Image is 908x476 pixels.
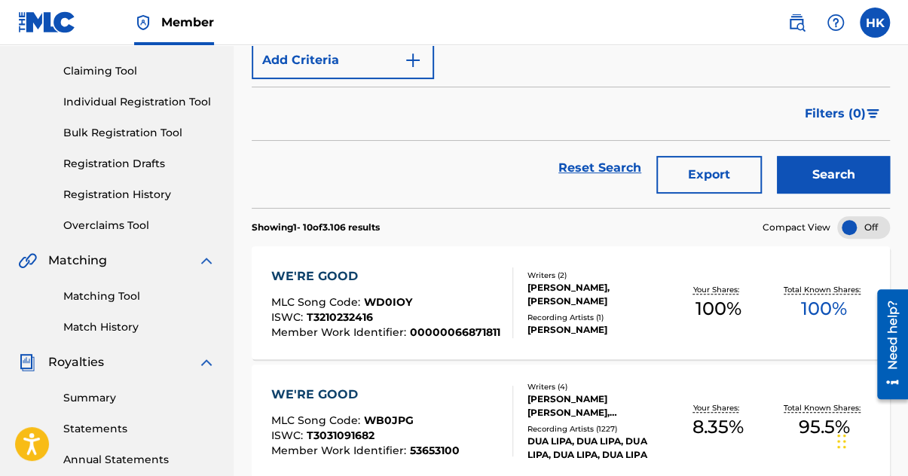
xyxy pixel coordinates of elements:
span: Filters ( 0 ) [805,105,866,123]
div: Writers ( 4 ) [527,381,665,392]
a: Registration Drafts [63,156,216,172]
span: Member [161,14,214,31]
span: 00000066871811 [409,325,500,339]
span: MLC Song Code : [271,413,363,427]
span: Matching [48,252,107,270]
a: Claiming Tool [63,63,216,79]
p: Your Shares: [693,402,743,413]
img: MLC Logo [18,11,76,33]
div: [PERSON_NAME], [PERSON_NAME] [527,281,665,308]
span: ISWC : [271,429,306,442]
img: help [827,14,845,32]
span: Member Work Identifier : [271,325,409,339]
div: Help [821,8,851,38]
span: 95.5 % [799,413,850,441]
img: search [787,14,806,32]
a: Bulk Registration Tool [63,125,216,141]
a: Reset Search [551,151,649,185]
img: expand [197,252,216,270]
a: Registration History [63,187,216,203]
a: Overclaims Tool [63,218,216,233]
div: [PERSON_NAME] [PERSON_NAME], [PERSON_NAME], [PERSON_NAME], [PERSON_NAME] [PERSON_NAME] [527,392,665,420]
span: WB0JPG [363,413,413,427]
div: [PERSON_NAME] [527,323,665,337]
span: Compact View [763,221,830,234]
button: Search [777,156,890,194]
span: T3210232416 [306,310,372,324]
div: User Menu [860,8,890,38]
span: ISWC : [271,310,306,324]
a: Individual Registration Tool [63,94,216,110]
a: Summary [63,390,216,406]
div: Recording Artists ( 1 ) [527,312,665,323]
iframe: Chat Widget [833,404,908,476]
span: MLC Song Code : [271,295,363,309]
a: Match History [63,319,216,335]
div: WE'RE GOOD [271,386,459,404]
span: Royalties [48,353,104,371]
img: Matching [18,252,37,270]
button: Export [656,156,762,194]
span: 100 % [801,295,847,322]
p: Your Shares: [693,284,743,295]
a: Matching Tool [63,288,216,304]
p: Total Known Shares: [784,402,864,413]
div: Writers ( 2 ) [527,270,665,281]
div: Recording Artists ( 1227 ) [527,423,665,435]
p: Total Known Shares: [784,284,864,295]
span: 53653100 [409,444,459,457]
img: Top Rightsholder [134,14,152,32]
span: T3031091682 [306,429,374,442]
span: Member Work Identifier : [271,444,409,457]
span: 8.35 % [692,413,744,441]
button: Add Criteria [252,41,434,79]
div: Chat-widget [833,404,908,476]
p: Showing 1 - 10 of 3.106 results [252,221,380,234]
img: expand [197,353,216,371]
a: WE'RE GOODMLC Song Code:WD0IOYISWC:T3210232416Member Work Identifier:00000066871811Writers (2)[PE... [252,246,890,359]
div: DUA LIPA, DUA LIPA, DUA LIPA, DUA LIPA, DUA LIPA [527,435,665,462]
div: WE'RE GOOD [271,267,500,285]
img: filter [867,109,879,118]
span: WD0IOY [363,295,411,309]
a: Annual Statements [63,452,216,468]
a: Public Search [781,8,812,38]
button: Filters (0) [796,95,890,133]
img: 9d2ae6d4665cec9f34b9.svg [404,51,422,69]
span: 100 % [695,295,741,322]
div: Træk [837,419,846,464]
iframe: Resource Center [866,283,908,404]
a: Statements [63,421,216,437]
img: Royalties [18,353,36,371]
